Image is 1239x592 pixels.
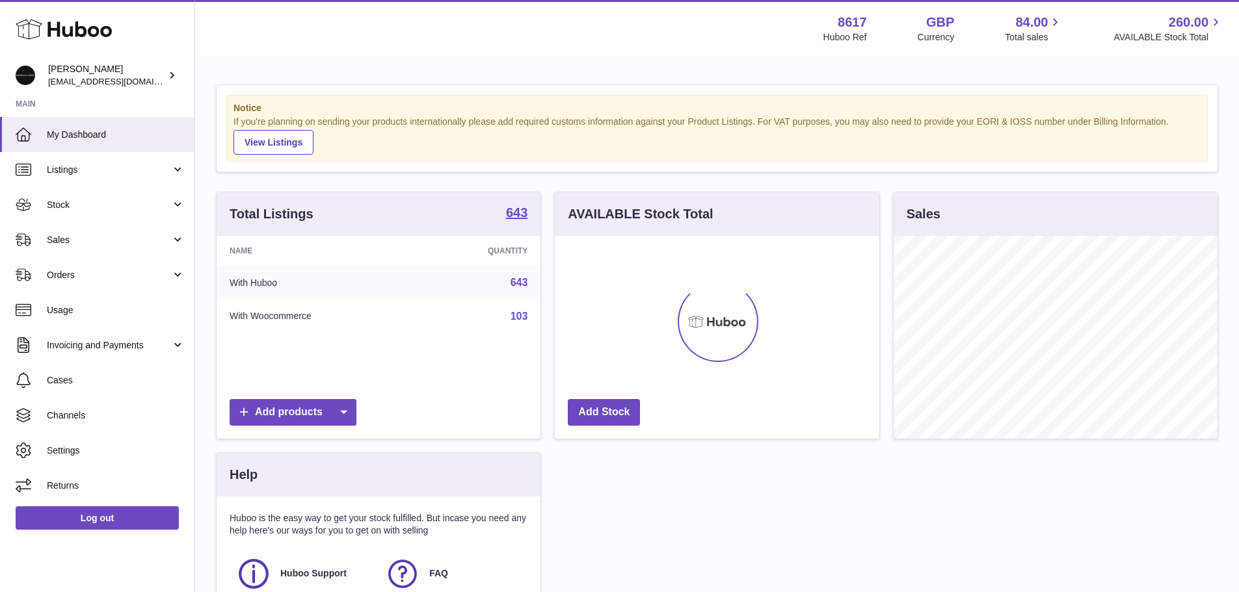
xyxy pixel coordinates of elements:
a: 103 [511,311,528,322]
h3: Sales [907,205,940,223]
span: 260.00 [1169,14,1208,31]
span: Invoicing and Payments [47,339,171,352]
strong: Notice [233,102,1201,114]
a: Add products [230,399,356,426]
div: Currency [918,31,955,44]
span: 84.00 [1015,14,1048,31]
th: Quantity [418,236,540,266]
strong: GBP [926,14,954,31]
span: [EMAIL_ADDRESS][DOMAIN_NAME] [48,76,191,86]
div: If you're planning on sending your products internationally please add required customs informati... [233,116,1201,155]
p: Huboo is the easy way to get your stock fulfilled. But incase you need any help here's our ways f... [230,512,527,537]
a: Add Stock [568,399,640,426]
a: 260.00 AVAILABLE Stock Total [1113,14,1223,44]
h3: Total Listings [230,205,313,223]
span: My Dashboard [47,129,185,141]
h3: AVAILABLE Stock Total [568,205,713,223]
a: FAQ [385,556,521,591]
a: 643 [506,206,527,222]
span: Stock [47,199,171,211]
div: Huboo Ref [823,31,867,44]
a: 84.00 Total sales [1005,14,1063,44]
strong: 643 [506,206,527,219]
span: Orders [47,269,171,281]
td: With Huboo [217,266,418,300]
span: Sales [47,234,171,246]
strong: 8617 [838,14,867,31]
span: Cases [47,374,185,387]
a: Huboo Support [236,556,372,591]
span: Settings [47,444,185,457]
span: Total sales [1005,31,1063,44]
img: internalAdmin-8617@internal.huboo.com [16,66,35,85]
div: [PERSON_NAME] [48,63,165,88]
span: Listings [47,164,171,176]
a: Log out [16,506,179,530]
a: View Listings [233,130,313,155]
th: Name [217,236,418,266]
a: 643 [511,277,528,288]
span: Returns [47,480,185,492]
span: Usage [47,304,185,316]
span: FAQ [429,567,448,580]
span: Channels [47,409,185,422]
span: AVAILABLE Stock Total [1113,31,1223,44]
span: Huboo Support [280,567,347,580]
h3: Help [230,466,258,483]
td: With Woocommerce [217,300,418,333]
